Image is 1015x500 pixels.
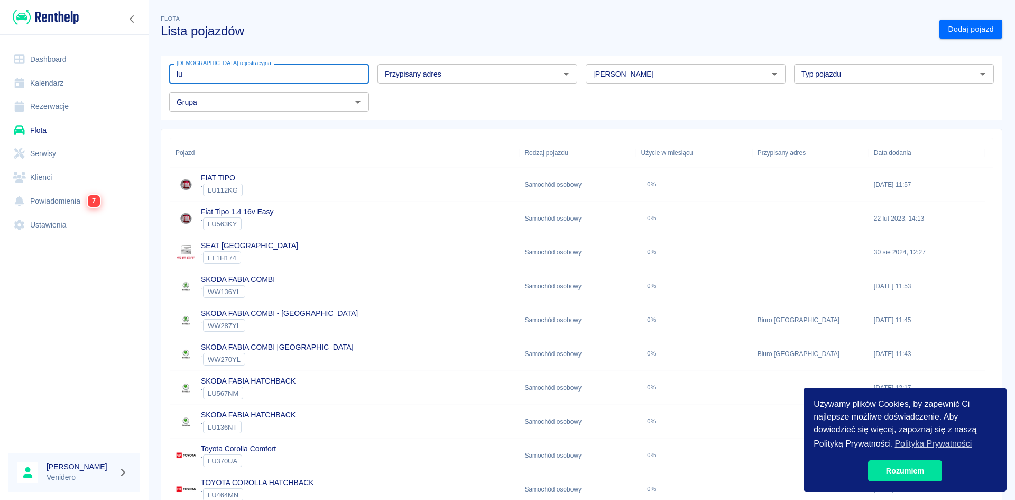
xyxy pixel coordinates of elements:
[204,322,245,330] span: WW287YL
[176,411,197,432] img: Image
[8,189,140,213] a: Powiadomienia7
[869,202,985,235] div: 22 lut 2023, 14:13
[170,138,519,168] div: Pojazd
[647,418,656,425] div: 0%
[524,138,568,168] div: Rodzaj pojazdu
[47,461,114,472] h6: [PERSON_NAME]
[176,479,197,500] img: Image
[201,184,243,196] div: `
[201,309,358,317] a: SKODA FABIA COMBI - [GEOGRAPHIC_DATA]
[201,174,235,182] a: FIAT TIPO
[47,472,114,483] p: Venidero
[752,138,869,168] div: Przypisany adres
[519,337,635,371] div: Samochód osobowy
[204,457,242,465] span: LU370UA
[195,146,209,160] button: Sort
[869,269,985,303] div: [DATE] 11:53
[201,478,314,487] a: TOYOTA COROLLA HATCHBACK
[201,353,354,366] div: `
[519,439,635,472] div: Samochód osobowy
[8,95,140,119] a: Rezerwacje
[201,319,358,332] div: `
[204,288,245,296] span: WW136YL
[13,8,79,26] img: Renthelp logo
[869,138,985,168] div: Data dodania
[869,371,985,405] div: [DATE] 12:17
[8,119,140,142] a: Flota
[201,377,296,385] a: SKODA FABIA HATCHBACK
[176,377,197,398] img: Image
[814,398,996,452] span: Używamy plików Cookies, by zapewnić Ci najlepsze możliwe doświadczenie. Aby dowiedzieć się więcej...
[559,67,574,81] button: Otwórz
[869,235,985,269] div: 30 sie 2024, 12:27
[8,48,140,71] a: Dashboard
[201,343,354,351] a: SKODA FABIA COMBI [GEOGRAPHIC_DATA]
[869,303,985,337] div: [DATE] 11:45
[975,67,990,81] button: Otwórz
[201,285,275,298] div: `
[204,356,245,363] span: WW270YL
[176,208,197,229] img: Image
[176,276,197,297] img: Image
[8,166,140,189] a: Klienci
[161,24,931,39] h3: Lista pojazdów
[204,186,242,194] span: LU112KG
[519,202,635,235] div: Samochód osobowy
[201,411,296,419] a: SKODA FABIA HATCHBACK
[647,316,656,323] div: 0%
[868,460,942,481] a: dismiss cookie message
[804,388,1007,492] div: cookieconsent
[204,220,241,228] span: LU563KY
[647,215,656,222] div: 0%
[758,138,806,168] div: Przypisany adres
[201,387,296,399] div: `
[636,138,752,168] div: Użycie w miesiącu
[647,384,656,391] div: 0%
[176,138,195,168] div: Pojazd
[201,275,275,284] a: SKODA FABIA COMBI
[752,303,869,337] div: Biuro [GEOGRAPHIC_DATA]
[88,195,100,207] span: 7
[647,486,656,493] div: 0%
[893,436,973,452] a: learn more about cookies
[176,174,197,195] img: Image
[201,444,276,453] a: Toyota Corolla Comfort
[204,491,243,499] span: LU464MN
[752,337,869,371] div: Biuro [GEOGRAPHIC_DATA]
[647,249,656,256] div: 0%
[350,95,365,110] button: Otwórz
[201,251,298,264] div: `
[176,343,197,365] img: Image
[176,242,197,263] img: Image
[124,12,140,26] button: Zwiń nawigację
[204,423,241,431] span: LU136NT
[201,241,298,250] a: SEAT [GEOGRAPHIC_DATA]
[874,138,911,168] div: Data dodania
[647,283,656,289] div: 0%
[519,371,635,405] div: Samochód osobowy
[519,138,635,168] div: Rodzaj pojazdu
[204,389,243,397] span: LU567NM
[519,168,635,202] div: Samochód osobowy
[176,445,197,466] img: Image
[8,8,79,26] a: Renthelp logo
[8,142,140,166] a: Serwisy
[161,15,180,22] span: Flota
[176,310,197,331] img: Image
[767,67,782,81] button: Otwórz
[869,168,985,202] div: [DATE] 11:57
[201,207,273,216] a: Fiat Tipo 1.4 16v Easy
[641,138,693,168] div: Użycie w miesiącu
[519,303,635,337] div: Samochód osobowy
[8,71,140,95] a: Kalendarz
[201,454,276,467] div: `
[647,350,656,357] div: 0%
[8,213,140,237] a: Ustawienia
[519,405,635,439] div: Samochód osobowy
[939,20,1002,39] a: Dodaj pojazd
[647,181,656,188] div: 0%
[519,269,635,303] div: Samochód osobowy
[201,421,296,433] div: `
[177,59,271,67] label: [DEMOGRAPHIC_DATA] rejestracyjna
[204,254,241,262] span: EL1H174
